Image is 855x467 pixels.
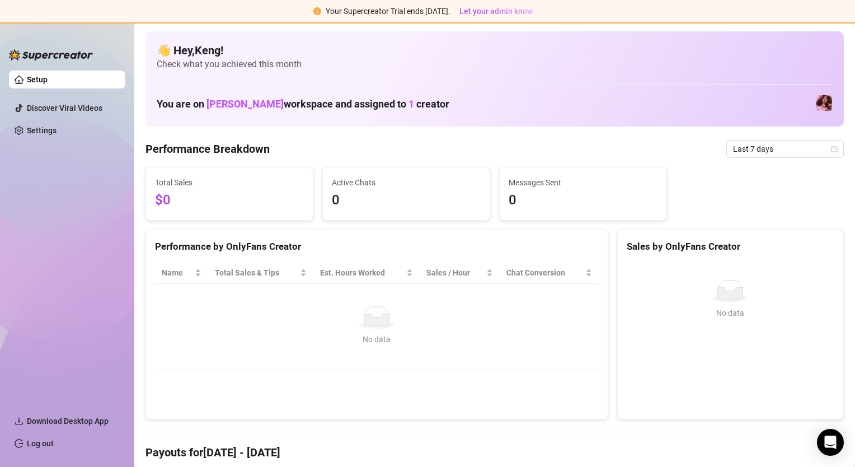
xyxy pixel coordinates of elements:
span: $0 [155,190,304,211]
h1: You are on workspace and assigned to creator [157,98,449,110]
span: Total Sales & Tips [215,267,298,279]
div: Est. Hours Worked [320,267,404,279]
span: calendar [831,146,838,152]
a: Setup [27,75,48,84]
span: Active Chats [332,176,481,189]
span: download [15,417,24,426]
span: Messages Sent [509,176,657,189]
span: Total Sales [155,176,304,189]
div: Performance by OnlyFans Creator [155,239,599,254]
span: Name [162,267,192,279]
img: Eva (@eva_maxim) [816,95,832,111]
img: logo-BBDzfeDw.svg [9,49,93,60]
th: Chat Conversion [500,262,598,284]
span: exclamation-circle [313,7,321,15]
span: Download Desktop App [27,417,109,426]
div: No data [631,307,830,319]
h4: Performance Breakdown [145,141,270,157]
th: Total Sales & Tips [208,262,313,284]
a: Discover Viral Videos [27,104,102,113]
span: 0 [332,190,481,211]
span: 1 [408,98,414,110]
span: 0 [509,190,657,211]
span: [PERSON_NAME] [206,98,284,110]
span: Last 7 days [733,141,837,157]
div: Sales by OnlyFans Creator [627,239,834,254]
a: Settings [27,126,57,135]
span: Chat Conversion [506,267,582,279]
span: Let your admin know [459,7,533,16]
span: Your Supercreator Trial ends [DATE]. [326,7,450,16]
span: Sales / Hour [426,267,484,279]
span: Check what you achieved this month [157,58,833,71]
div: No data [166,333,588,345]
h4: Payouts for [DATE] - [DATE] [145,445,844,460]
th: Name [155,262,208,284]
h4: 👋 Hey, Keng ! [157,43,833,58]
button: Let your admin know [455,4,537,18]
div: Open Intercom Messenger [817,429,844,456]
a: Log out [27,439,54,448]
th: Sales / Hour [420,262,500,284]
